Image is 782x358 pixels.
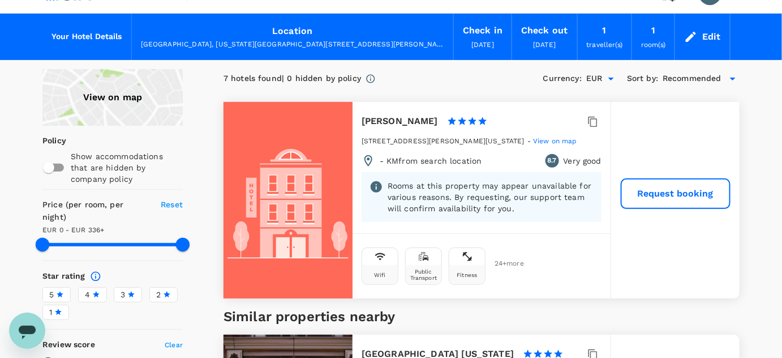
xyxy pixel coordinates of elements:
p: Very good [564,155,601,167]
span: 4 [85,289,90,301]
div: Location [272,23,312,39]
div: 7 hotels found | 0 hidden by policy [224,73,361,85]
span: traveller(s) [587,41,623,49]
div: [GEOGRAPHIC_DATA], [US_STATE][GEOGRAPHIC_DATA][STREET_ADDRESS][PERSON_NAME], [141,39,444,50]
span: Clear [165,341,183,349]
div: Public Transport [408,268,439,281]
p: - KM from search location [380,155,482,167]
span: - [527,137,533,145]
span: 8.7 [547,155,556,167]
span: 24 + more [495,260,512,267]
span: [DATE] [471,41,494,49]
div: Fitness [457,272,477,278]
span: EUR 0 - EUR 336+ [42,226,104,234]
h6: Review score [42,339,95,351]
button: Open [603,71,619,87]
span: 1 [49,306,52,318]
span: [STREET_ADDRESS][PERSON_NAME][US_STATE] [362,137,525,145]
span: 5 [49,289,54,301]
p: Rooms at this property may appear unavailable for various reasons. By requesting, our support tea... [388,180,594,214]
h6: [PERSON_NAME] [362,113,438,129]
iframe: Button to launch messaging window [9,313,45,349]
span: Recommended [663,73,721,85]
h6: Sort by : [627,73,658,85]
div: Check out [521,23,568,39]
a: View on map [42,69,183,126]
div: 1 [603,23,607,39]
h5: Similar properties nearby [224,308,740,326]
h6: Currency : [543,73,582,85]
h6: Your Hotel Details [51,31,122,43]
div: Wifi [374,272,386,278]
span: 3 [121,289,125,301]
p: Show accommodations that are hidden by company policy [71,151,182,185]
a: View on map [533,136,577,145]
div: 1 [651,23,655,39]
span: View on map [533,137,577,145]
span: 2 [156,289,161,301]
span: Reset [161,200,183,209]
div: Check in [463,23,502,39]
h6: Price (per room, per night) [42,199,148,224]
button: Request booking [621,178,731,209]
div: Edit [702,29,721,45]
span: room(s) [641,41,665,49]
span: [DATE] [533,41,556,49]
h6: Star rating [42,270,85,283]
svg: Star ratings are awarded to properties to represent the quality of services, facilities, and amen... [90,271,101,282]
p: Policy [42,135,50,146]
